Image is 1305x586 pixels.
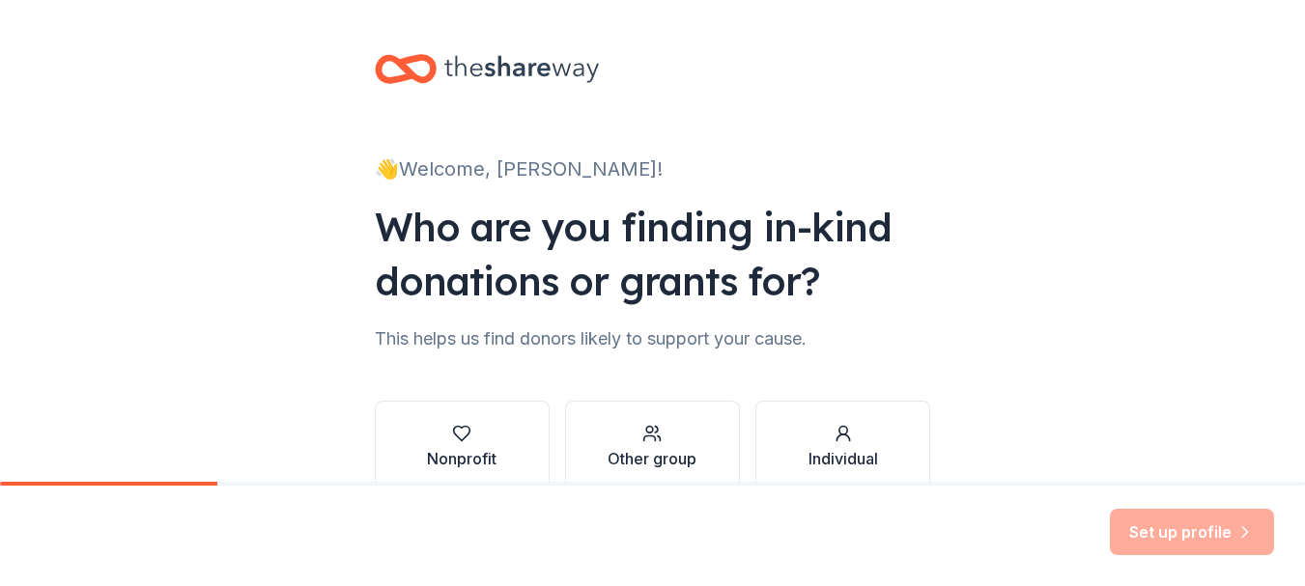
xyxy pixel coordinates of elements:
div: Other group [608,447,696,470]
button: Nonprofit [375,401,550,493]
button: Other group [565,401,740,493]
div: 👋 Welcome, [PERSON_NAME]! [375,153,931,184]
div: Who are you finding in-kind donations or grants for? [375,200,931,308]
div: This helps us find donors likely to support your cause. [375,323,931,354]
button: Individual [755,401,930,493]
div: Individual [809,447,878,470]
div: Nonprofit [427,447,496,470]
